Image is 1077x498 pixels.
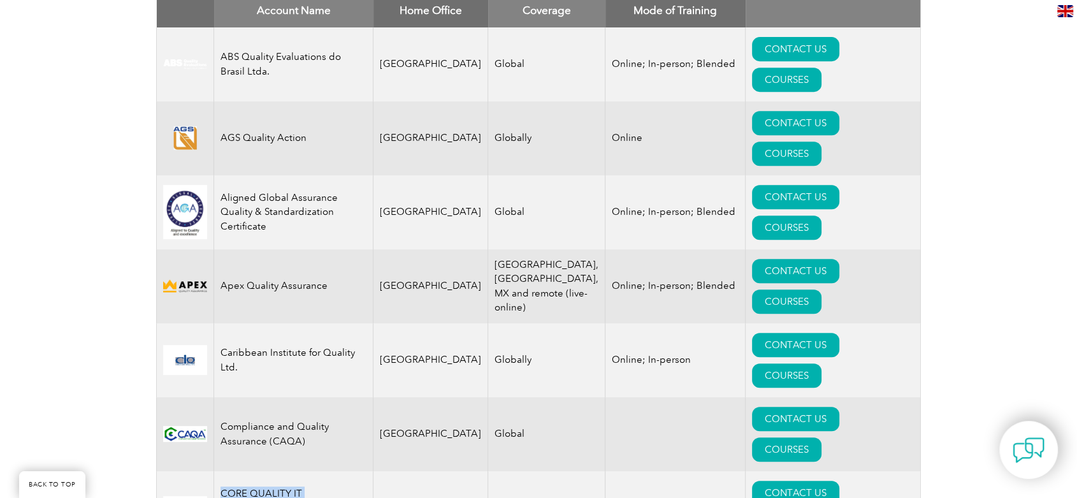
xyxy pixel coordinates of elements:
[752,407,839,431] a: CONTACT US
[1057,5,1073,17] img: en
[214,323,373,397] td: Caribbean Institute for Quality Ltd.
[752,185,839,209] a: CONTACT US
[752,289,821,314] a: COURSES
[1013,434,1044,466] img: contact-chat.png
[163,345,207,374] img: d6ccebca-6c76-ed11-81ab-0022481565fd-logo.jpg
[605,27,746,101] td: Online; In-person; Blended
[752,333,839,357] a: CONTACT US
[163,185,207,240] img: 049e7a12-d1a0-ee11-be37-00224893a058-logo.jpg
[488,249,605,323] td: [GEOGRAPHIC_DATA], [GEOGRAPHIC_DATA], MX and remote (live-online)
[605,249,746,323] td: Online; In-person; Blended
[752,68,821,92] a: COURSES
[605,175,746,249] td: Online; In-person; Blended
[605,323,746,397] td: Online; In-person
[373,397,488,471] td: [GEOGRAPHIC_DATA]
[373,175,488,249] td: [GEOGRAPHIC_DATA]
[752,37,839,61] a: CONTACT US
[752,111,839,135] a: CONTACT US
[19,471,85,498] a: BACK TO TOP
[752,142,821,166] a: COURSES
[488,27,605,101] td: Global
[373,323,488,397] td: [GEOGRAPHIC_DATA]
[163,126,207,150] img: e8128bb3-5a91-eb11-b1ac-002248146a66-logo.png
[214,27,373,101] td: ABS Quality Evaluations do Brasil Ltda.
[214,101,373,175] td: AGS Quality Action
[373,27,488,101] td: [GEOGRAPHIC_DATA]
[752,437,821,462] a: COURSES
[488,323,605,397] td: Globally
[214,397,373,471] td: Compliance and Quality Assurance (CAQA)
[488,397,605,471] td: Global
[373,101,488,175] td: [GEOGRAPHIC_DATA]
[752,216,821,240] a: COURSES
[488,101,605,175] td: Globally
[752,363,821,388] a: COURSES
[752,259,839,283] a: CONTACT US
[163,278,207,294] img: cdfe6d45-392f-f011-8c4d-000d3ad1ee32-logo.png
[605,101,746,175] td: Online
[214,249,373,323] td: Apex Quality Assurance
[163,59,207,70] img: c92924ac-d9bc-ea11-a814-000d3a79823d-logo.jpg
[163,426,207,443] img: 8f79303c-692d-ec11-b6e6-0022481838a2-logo.jpg
[214,175,373,249] td: Aligned Global Assurance Quality & Standardization Certificate
[373,249,488,323] td: [GEOGRAPHIC_DATA]
[488,175,605,249] td: Global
